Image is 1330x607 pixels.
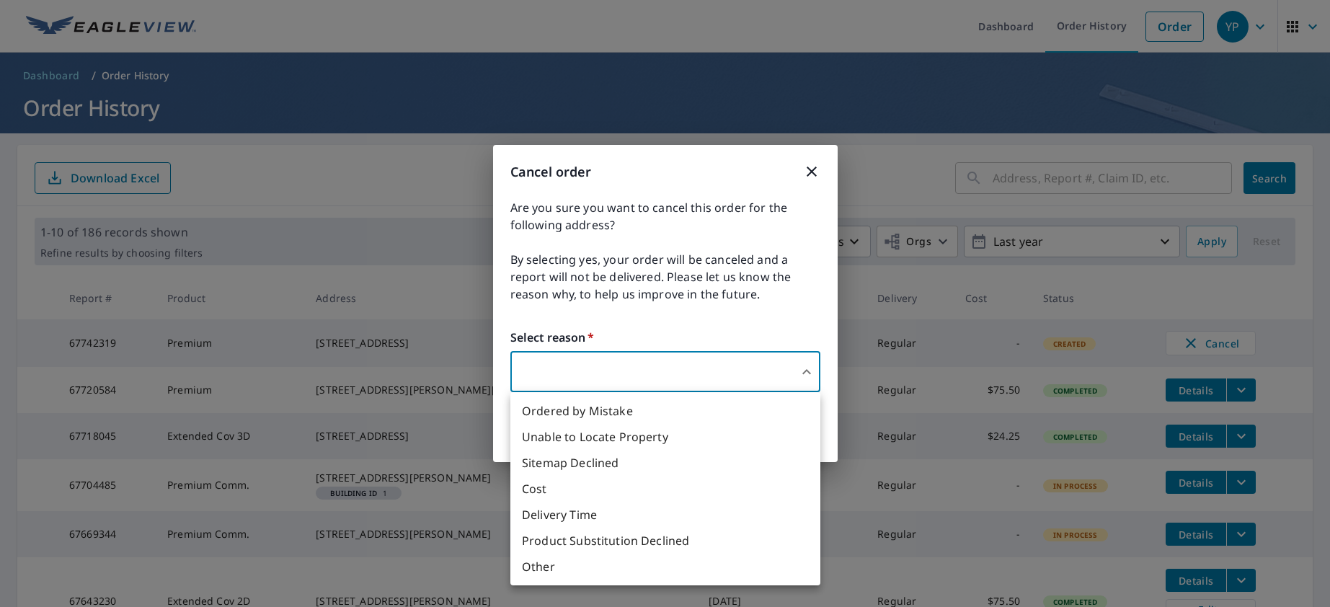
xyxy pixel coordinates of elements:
li: Sitemap Declined [510,450,820,476]
li: Cost [510,476,820,502]
li: Delivery Time [510,502,820,528]
li: Ordered by Mistake [510,398,820,424]
li: Unable to Locate Property [510,424,820,450]
li: Other [510,554,820,580]
li: Product Substitution Declined [510,528,820,554]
